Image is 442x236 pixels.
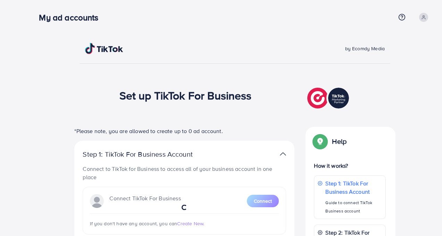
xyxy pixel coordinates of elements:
[345,45,385,52] span: by Ecomdy Media
[85,43,123,54] img: TikTok
[325,199,382,215] p: Guide to connect TikTok Business account
[332,137,347,146] p: Help
[314,135,326,148] img: Popup guide
[39,12,104,23] h3: My ad accounts
[280,149,286,159] img: TikTok partner
[325,179,382,196] p: Step 1: TikTok For Business Account
[314,161,385,170] p: How it works?
[83,150,215,158] p: Step 1: TikTok For Business Account
[74,127,294,135] p: *Please note, you are allowed to create up to 0 ad account.
[307,86,351,110] img: TikTok partner
[119,89,252,102] h1: Set up TikTok For Business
